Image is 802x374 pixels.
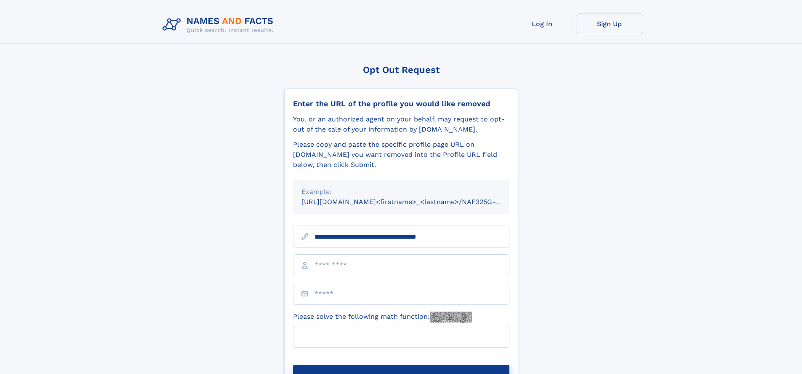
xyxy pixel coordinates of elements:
div: Enter the URL of the profile you would like removed [293,99,509,108]
a: Sign Up [576,13,643,34]
div: Example: [301,187,501,197]
div: Please copy and paste the specific profile page URL on [DOMAIN_NAME] you want removed into the Pr... [293,140,509,170]
a: Log In [509,13,576,34]
div: You, or an authorized agent on your behalf, may request to opt-out of the sale of your informatio... [293,114,509,135]
img: Logo Names and Facts [159,13,280,36]
label: Please solve the following math function: [293,312,472,323]
small: [URL][DOMAIN_NAME]<firstname>_<lastname>/NAF325G-xxxxxxxx [301,198,525,206]
div: Opt Out Request [284,65,518,75]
